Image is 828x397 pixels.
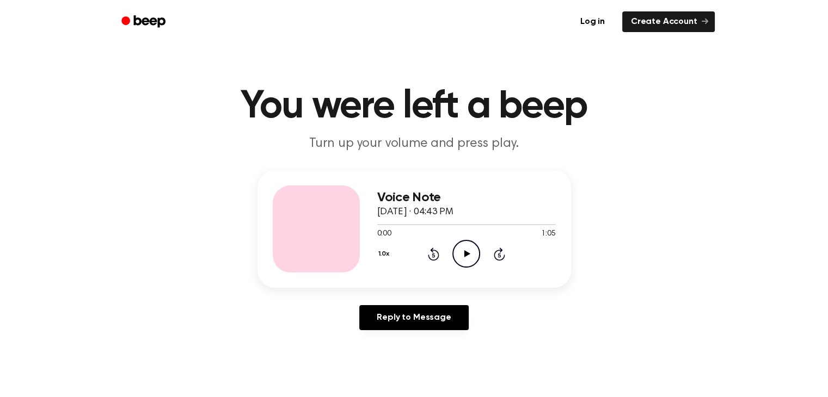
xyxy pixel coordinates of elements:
span: 0:00 [377,228,391,240]
p: Turn up your volume and press play. [205,135,623,153]
button: 1.0x [377,245,394,263]
a: Create Account [622,11,715,32]
h3: Voice Note [377,190,556,205]
h1: You were left a beep [136,87,693,126]
span: 1:05 [541,228,555,240]
a: Beep [114,11,175,33]
a: Log in [569,9,616,34]
span: [DATE] · 04:43 PM [377,207,453,217]
a: Reply to Message [359,305,468,330]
